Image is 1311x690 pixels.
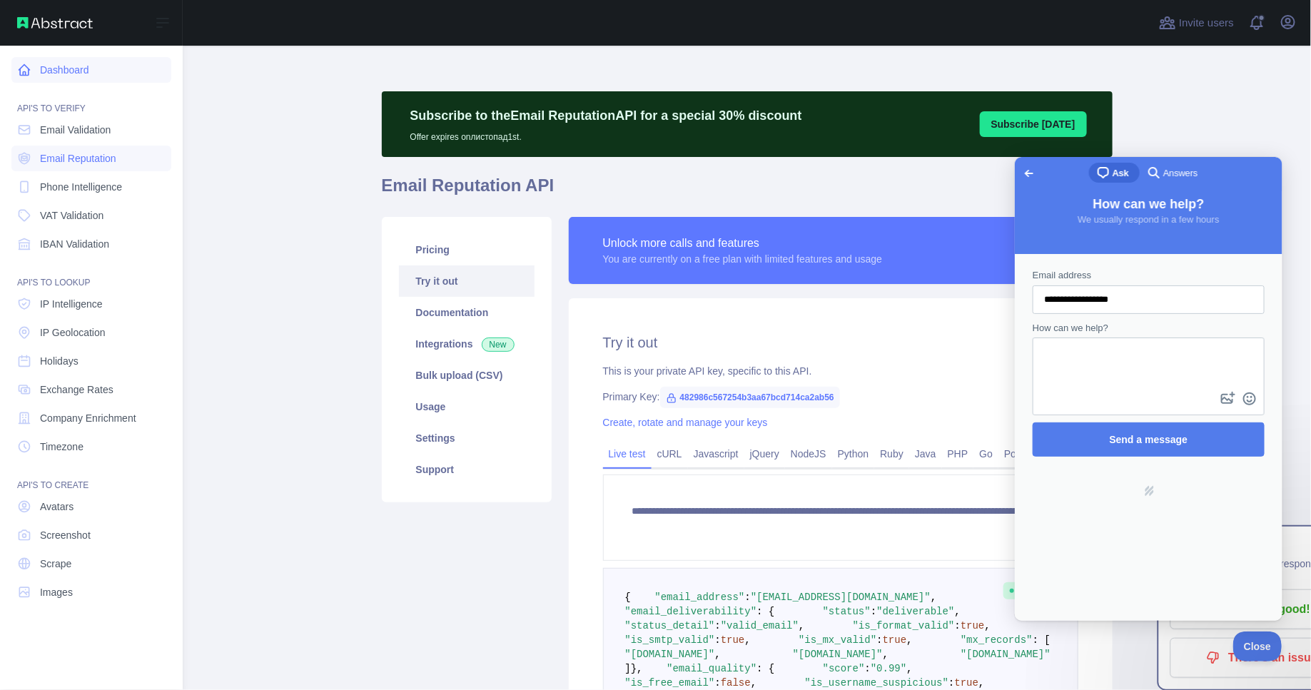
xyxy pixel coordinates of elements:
[744,442,785,465] a: jQuery
[40,180,122,194] span: Phone Intelligence
[721,620,799,631] span: "valid_email"
[11,551,171,577] a: Scrape
[799,634,876,646] span: "is_mx_valid"
[40,528,91,542] span: Screenshot
[40,557,71,571] span: Scrape
[11,146,171,171] a: Email Reputation
[11,494,171,519] a: Avatars
[11,434,171,460] a: Timezone
[603,390,1078,404] div: Primary Key:
[399,328,535,360] a: Integrations New
[625,634,715,646] span: "is_smtp_valid"
[823,663,865,674] span: "score"
[18,113,76,123] span: Email address
[603,333,1078,352] h2: Try it out
[906,634,912,646] span: ,
[715,620,721,631] span: :
[1233,631,1282,661] iframe: Help Scout Beacon - Close
[603,417,768,428] a: Create, rotate and manage your keys
[399,454,535,485] a: Support
[95,277,173,288] span: Send a message
[1179,15,1234,31] span: Invite users
[40,499,74,514] span: Avatars
[1033,634,1051,646] span: : [
[631,663,643,674] span: },
[40,440,83,454] span: Timezone
[40,208,103,223] span: VAT Validation
[823,606,871,617] span: "status"
[11,86,171,114] div: API'S TO VERIFY
[948,677,954,689] span: :
[832,442,875,465] a: Python
[715,634,721,646] span: :
[399,422,535,454] a: Settings
[745,634,751,646] span: ,
[399,297,535,328] a: Documentation
[688,442,744,465] a: Javascript
[906,663,912,674] span: ,
[98,9,114,24] span: Ask
[11,320,171,345] a: IP Geolocation
[955,677,979,689] span: true
[40,411,136,425] span: Company Enrichment
[998,442,1049,465] a: Postman
[603,235,883,252] div: Unlock more calls and features
[625,592,631,603] span: {
[876,634,882,646] span: :
[11,117,171,143] a: Email Validation
[865,663,871,674] span: :
[652,442,688,465] a: cURL
[1003,582,1064,599] span: Success
[625,620,715,631] span: "status_detail"
[410,106,802,126] p: Subscribe to the Email Reputation API for a special 30 % discount
[40,123,111,137] span: Email Validation
[667,663,756,674] span: "email_quality"
[625,649,715,660] span: "[DOMAIN_NAME]"
[909,442,942,465] a: Java
[63,57,204,68] span: We usually respond in a few hours
[603,252,883,266] div: You are currently on a free plan with limited features and usage
[883,649,889,660] span: ,
[18,265,250,300] button: Send a message
[40,325,106,340] span: IP Geolocation
[148,9,183,24] span: Answers
[482,338,515,352] span: New
[11,57,171,83] a: Dashboard
[985,620,991,631] span: ,
[131,6,148,24] span: search-medium
[11,231,171,257] a: IBAN Validation
[40,585,73,599] span: Images
[751,677,756,689] span: ,
[871,606,876,617] span: :
[399,234,535,265] a: Pricing
[603,442,652,465] a: Live test
[11,291,171,317] a: IP Intelligence
[745,592,751,603] span: :
[17,17,93,29] img: Abstract API
[853,620,955,631] span: "is_format_valid"
[756,663,774,674] span: : {
[399,265,535,297] a: Try it out
[874,442,909,465] a: Ruby
[793,649,883,660] span: "[DOMAIN_NAME]"
[382,174,1113,208] h1: Email Reputation API
[40,237,109,251] span: IBAN Validation
[40,151,116,166] span: Email Reputation
[6,8,23,25] span: Go back
[961,634,1033,646] span: "mx_records"
[715,649,721,660] span: ,
[980,111,1087,137] button: Subscribe [DATE]
[799,620,804,631] span: ,
[603,364,1078,378] div: This is your private API key, specific to this API.
[11,579,171,605] a: Images
[11,174,171,200] a: Phone Intelligence
[78,40,189,54] span: How can we help?
[955,620,961,631] span: :
[876,606,954,617] span: "deliverable"
[11,203,171,228] a: VAT Validation
[18,111,250,300] form: Contact form
[224,230,246,253] button: Emoji Picker
[961,620,985,631] span: true
[203,230,224,253] button: Attach a file
[955,606,961,617] span: ,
